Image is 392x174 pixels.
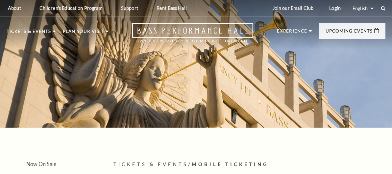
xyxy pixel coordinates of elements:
[113,161,385,169] p: /
[8,5,21,11] p: About
[351,5,375,12] select: Select:
[39,5,103,11] p: Children's Education Program
[113,162,188,167] span: Tickets & Events
[157,5,187,11] p: Rent Bass Hall
[7,29,51,37] p: Tickets & Events
[121,5,138,11] p: Support
[26,161,57,167] a: Now On Sale
[192,162,269,167] span: Mobile Ticketing
[277,29,307,37] p: Experience
[326,29,373,37] p: Upcoming Events
[63,29,104,37] p: Plan Your Visit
